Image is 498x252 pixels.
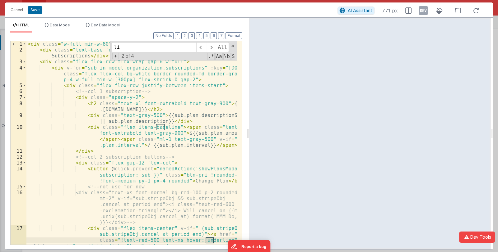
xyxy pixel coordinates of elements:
button: 2 [181,32,187,39]
div: 11 [11,148,26,154]
span: Toggel Replace mode [112,53,119,59]
button: Format [226,32,242,39]
div: 9 [11,112,26,124]
div: 8 [11,101,26,112]
button: 1 [175,32,180,39]
button: Cancel [7,6,26,14]
button: AI Assistant [337,7,375,15]
button: 4 [196,32,202,39]
div: 13 [11,160,26,166]
span: HTML [18,23,30,27]
div: 2 [11,47,26,59]
button: Save [28,6,42,14]
div: 12 [11,154,26,160]
div: 1 [11,41,26,47]
div: 16 [11,190,26,225]
span: 2 of 4 [119,53,136,59]
div: 14 [11,166,26,184]
div: 3 [11,59,26,65]
span: Data Model [50,23,71,27]
button: No Folds [153,32,174,39]
span: AI Assistant [348,8,372,13]
button: 6 [211,32,217,39]
div: 4 [11,65,26,83]
span: Search In Selection [231,53,235,60]
button: 5 [203,32,209,39]
span: Whole Word Search [223,53,230,60]
span: RegExp Search [207,53,215,60]
button: Dev Tools [459,232,495,243]
div: 15 [11,184,26,190]
div: 6 [11,88,26,94]
span: CaseSensitive Search [215,53,222,60]
button: 3 [188,32,195,39]
span: Dev Data Model [91,23,120,27]
div: 7 [11,94,26,100]
div: 5 [11,83,26,88]
span: Alt-Enter [216,42,229,52]
div: 10 [11,124,26,148]
button: 7 [218,32,224,39]
input: Search for [112,42,196,52]
span: 771 px [382,7,398,14]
